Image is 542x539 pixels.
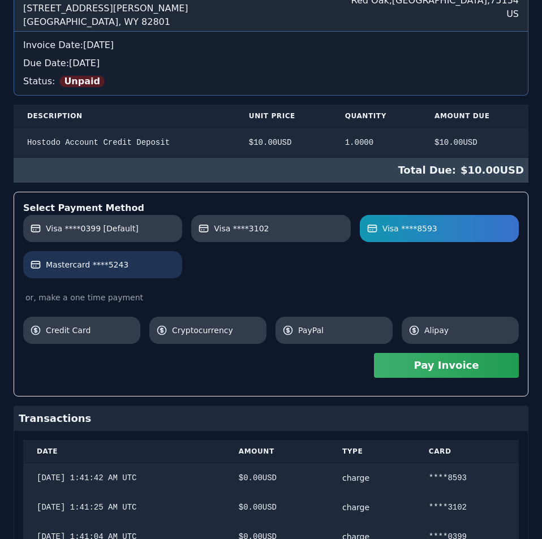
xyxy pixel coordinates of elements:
[342,502,402,513] div: charge
[351,7,519,21] div: US
[345,137,407,148] div: 1.0000
[239,472,315,484] div: $ 0.00 USD
[239,502,315,513] div: $ 0.00 USD
[23,70,519,88] div: Status:
[225,440,329,463] th: Amount
[14,158,528,183] div: $ 10.00 USD
[23,38,519,52] div: Invoice Date: [DATE]
[27,137,222,148] div: Hostodo Account Credit Deposit
[23,57,519,70] div: Due Date: [DATE]
[172,325,260,336] span: Cryptocurrency
[59,76,105,87] span: Unpaid
[23,201,519,215] div: Select Payment Method
[23,15,188,29] div: [GEOGRAPHIC_DATA], WY 82801
[23,2,188,15] div: [STREET_ADDRESS][PERSON_NAME]
[37,502,212,513] div: [DATE] 1:41:25 AM UTC
[249,137,318,148] div: $ 10.00 USD
[329,440,415,463] th: Type
[298,325,386,336] span: PayPal
[398,162,461,178] span: Total Due:
[14,406,528,431] div: Transactions
[37,472,212,484] div: [DATE] 1:41:42 AM UTC
[14,105,235,128] th: Description
[424,325,512,336] span: Alipay
[23,292,519,303] div: or, make a one time payment
[46,325,134,336] span: Credit Card
[342,472,402,484] div: charge
[332,105,421,128] th: Quantity
[374,353,519,378] button: Pay Invoice
[421,105,528,128] th: Amount Due
[235,105,332,128] th: Unit Price
[46,223,139,234] span: Visa ****0399 [Default]
[415,440,519,463] th: Card
[435,137,515,148] div: $ 10.00 USD
[23,440,225,463] th: Date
